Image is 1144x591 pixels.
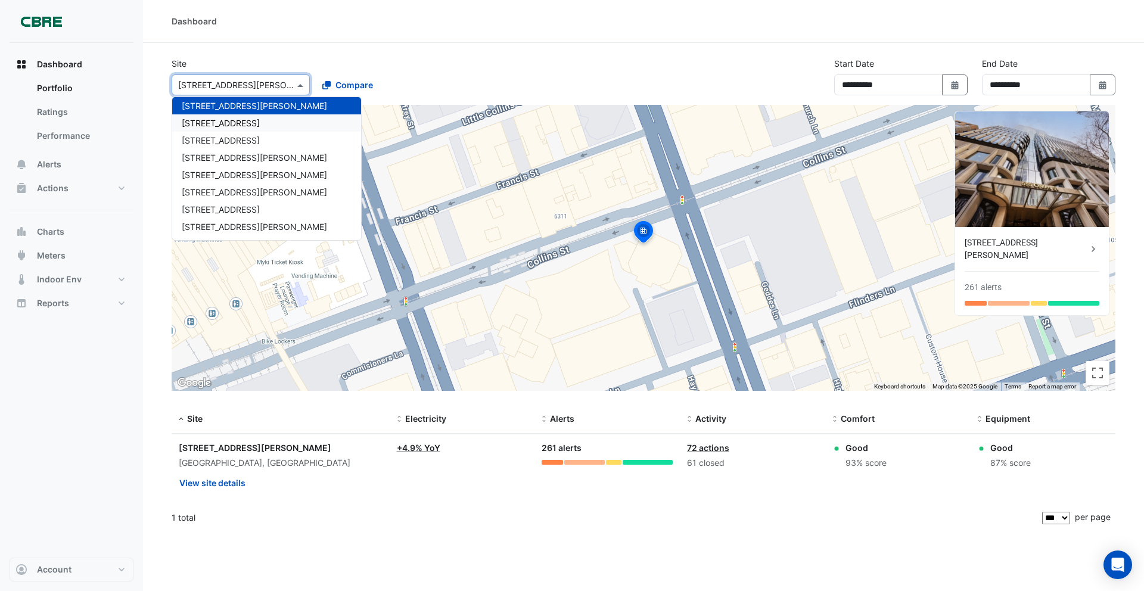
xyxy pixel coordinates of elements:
a: Report a map error [1028,383,1076,390]
div: Open Intercom Messenger [1103,550,1132,579]
span: Meters [37,250,66,262]
span: Indoor Env [37,273,82,285]
button: View site details [179,472,246,493]
app-icon: Meters [15,250,27,262]
app-icon: Indoor Env [15,273,27,285]
img: site-pin-selected.svg [630,219,657,248]
img: Company Logo [14,10,68,33]
a: Ratings [27,100,133,124]
fa-icon: Select Date [950,80,960,90]
div: Dashboard [172,15,217,27]
div: 61 closed [687,456,818,470]
div: Dashboard [10,76,133,153]
label: End Date [982,57,1018,70]
span: Electricity [405,413,446,424]
button: Alerts [10,153,133,176]
span: Alerts [550,413,574,424]
label: Start Date [834,57,874,70]
span: [STREET_ADDRESS] [182,135,260,145]
span: Site [187,413,203,424]
button: Compare [315,74,381,95]
a: Terms [1005,383,1021,390]
span: [STREET_ADDRESS][PERSON_NAME] [182,239,327,249]
span: Reports [37,297,69,309]
button: Charts [10,220,133,244]
span: Account [37,564,71,576]
a: +4.9% YoY [397,443,440,453]
button: Keyboard shortcuts [874,382,925,391]
span: [STREET_ADDRESS] [182,118,260,128]
div: Good [845,441,887,454]
app-icon: Charts [15,226,27,238]
a: 72 actions [687,443,729,453]
span: Map data ©2025 Google [932,383,997,390]
div: Good [990,441,1031,454]
label: Site [172,57,186,70]
div: 87% score [990,456,1031,470]
app-icon: Reports [15,297,27,309]
button: Account [10,558,133,581]
span: [STREET_ADDRESS][PERSON_NAME] [182,222,327,232]
div: 261 alerts [965,281,1002,294]
button: Reports [10,291,133,315]
a: Portfolio [27,76,133,100]
div: 93% score [845,456,887,470]
button: Indoor Env [10,267,133,291]
span: [STREET_ADDRESS][PERSON_NAME] [182,153,327,163]
a: Performance [27,124,133,148]
div: 261 alerts [542,441,673,455]
span: Dashboard [37,58,82,70]
button: Actions [10,176,133,200]
span: [STREET_ADDRESS][PERSON_NAME] [182,170,327,180]
div: [STREET_ADDRESS][PERSON_NAME] [179,441,383,454]
button: Toggle fullscreen view [1086,361,1109,385]
fa-icon: Select Date [1098,80,1108,90]
span: Alerts [37,158,61,170]
span: Comfort [841,413,875,424]
button: Dashboard [10,52,133,76]
span: Compare [335,79,373,91]
img: Google [175,375,214,391]
span: per page [1075,512,1111,522]
app-icon: Dashboard [15,58,27,70]
div: [GEOGRAPHIC_DATA], [GEOGRAPHIC_DATA] [179,456,383,470]
span: Equipment [986,413,1030,424]
span: [STREET_ADDRESS][PERSON_NAME] [182,101,327,111]
button: Meters [10,244,133,267]
span: Actions [37,182,69,194]
div: 1 total [172,503,1040,533]
img: 555 Collins Street [955,111,1109,227]
a: Click to see this area on Google Maps [175,375,214,391]
app-icon: Actions [15,182,27,194]
ng-dropdown-panel: Options list [172,97,362,241]
div: [STREET_ADDRESS][PERSON_NAME] [965,237,1087,262]
span: [STREET_ADDRESS] [182,204,260,214]
span: [STREET_ADDRESS][PERSON_NAME] [182,187,327,197]
app-icon: Alerts [15,158,27,170]
span: Charts [37,226,64,238]
span: Activity [695,413,726,424]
